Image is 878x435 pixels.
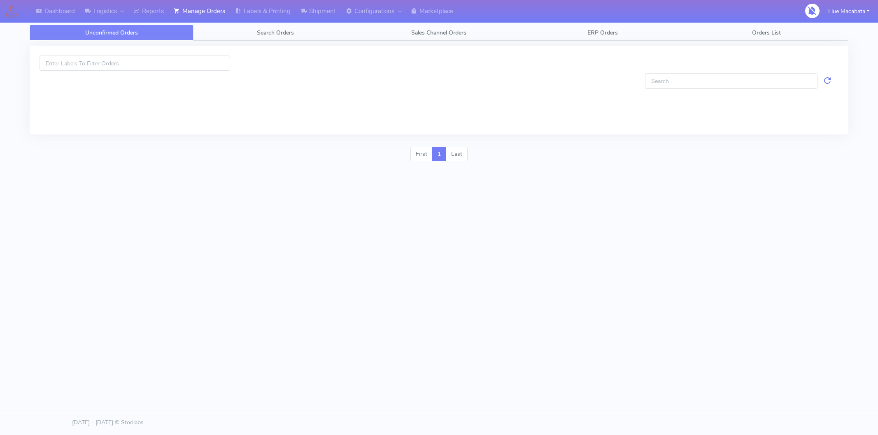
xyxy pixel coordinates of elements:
[822,3,876,20] button: Llue Macabata
[645,73,817,88] input: Search
[752,29,781,37] span: Orders List
[257,29,294,37] span: Search Orders
[432,147,446,162] a: 1
[411,29,466,37] span: Sales Channel Orders
[40,56,230,71] input: Enter Labels To Filter Orders
[587,29,618,37] span: ERP Orders
[85,29,138,37] span: Unconfirmed Orders
[30,25,848,41] ul: Tabs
